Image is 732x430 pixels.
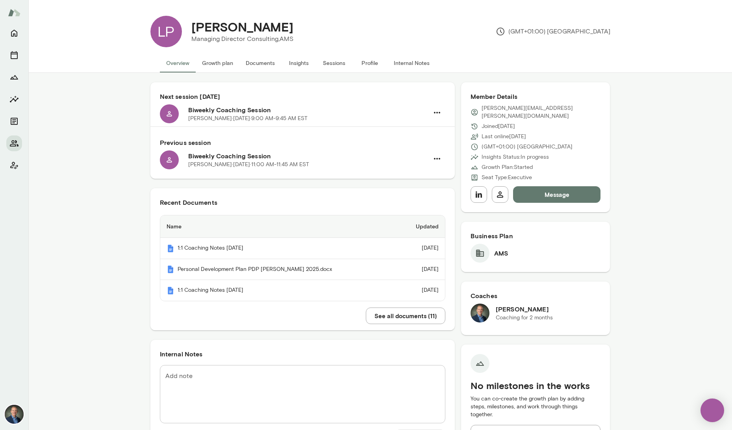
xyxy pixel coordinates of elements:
[8,5,20,20] img: Mento
[471,379,601,392] h5: No milestones in the works
[160,259,398,280] th: Personal Development Plan PDP [PERSON_NAME] 2025.docx
[482,104,601,120] p: [PERSON_NAME][EMAIL_ADDRESS][PERSON_NAME][DOMAIN_NAME]
[6,91,22,107] button: Insights
[160,280,398,301] th: 1:1 Coaching Notes [DATE]
[6,47,22,63] button: Sessions
[6,25,22,41] button: Home
[188,115,308,122] p: [PERSON_NAME] · [DATE] · 9:00 AM-9:45 AM EST
[160,238,398,259] th: 1:1 Coaching Notes [DATE]
[160,138,445,147] h6: Previous session
[281,54,317,72] button: Insights
[352,54,387,72] button: Profile
[188,151,429,161] h6: Biweekly Coaching Session
[471,304,489,322] img: Michael Alden
[513,186,601,203] button: Message
[482,133,526,141] p: Last online [DATE]
[6,135,22,151] button: Members
[196,54,239,72] button: Growth plan
[191,19,293,34] h4: [PERSON_NAME]
[167,287,174,295] img: Mento
[398,238,445,259] td: [DATE]
[387,54,436,72] button: Internal Notes
[188,105,429,115] h6: Biweekly Coaching Session
[482,163,533,171] p: Growth Plan: Started
[471,291,601,300] h6: Coaches
[398,259,445,280] td: [DATE]
[398,215,445,238] th: Updated
[167,265,174,273] img: Mento
[160,92,445,101] h6: Next session [DATE]
[496,304,553,314] h6: [PERSON_NAME]
[482,153,549,161] p: Insights Status: In progress
[160,54,196,72] button: Overview
[471,231,601,241] h6: Business Plan
[188,161,309,169] p: [PERSON_NAME] · [DATE] · 11:00 AM-11:45 AM EST
[167,245,174,252] img: Mento
[496,314,553,322] p: Coaching for 2 months
[6,158,22,173] button: Client app
[5,405,24,424] img: Michael Alden
[471,92,601,101] h6: Member Details
[160,198,445,207] h6: Recent Documents
[6,69,22,85] button: Growth Plan
[494,248,508,258] h6: AMS
[482,143,573,151] p: (GMT+01:00) [GEOGRAPHIC_DATA]
[471,395,601,419] p: You can co-create the growth plan by adding steps, milestones, and work through things together.
[160,215,398,238] th: Name
[496,27,610,36] p: (GMT+01:00) [GEOGRAPHIC_DATA]
[317,54,352,72] button: Sessions
[482,174,532,182] p: Seat Type: Executive
[191,34,293,44] p: Managing Director Consulting, AMS
[150,16,182,47] div: LP
[482,122,515,130] p: Joined [DATE]
[6,113,22,129] button: Documents
[398,280,445,301] td: [DATE]
[366,308,445,324] button: See all documents (11)
[160,349,445,359] h6: Internal Notes
[239,54,281,72] button: Documents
